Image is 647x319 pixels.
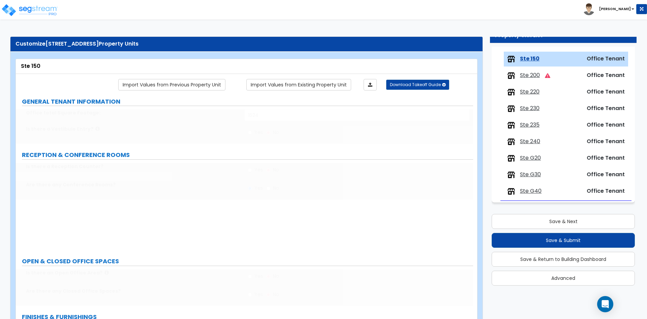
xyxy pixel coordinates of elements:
[390,82,441,87] span: Download Takeoff Guide
[246,79,351,90] a: Import the dynamic attribute values from existing properties.
[273,185,279,191] span: No
[492,214,635,229] button: Save & Next
[587,71,625,79] span: Office Tenant
[520,88,540,96] span: Ste 220
[520,138,540,145] span: Ste 240
[386,80,449,90] button: Download Takeoff Guide
[22,257,473,266] label: OPEN & CLOSED OFFICE SPACES
[266,185,271,192] input: No
[273,273,279,280] span: No
[583,3,595,15] img: avatar.png
[26,109,239,116] label: Office total Square Footage:
[248,273,252,280] input: Yes
[492,252,635,267] button: Save & Return to Building Dashboard
[520,187,542,195] span: Ste G40
[26,288,239,294] label: Are there any Closed Office Spaces?
[273,291,279,298] span: No
[520,154,541,162] span: Ste G20
[16,40,477,48] div: Customize Property Units
[507,187,515,195] img: tenants.png
[118,79,225,90] a: Import the dynamic attribute values from previous properties.
[248,185,252,192] input: Yes
[492,271,635,286] button: Advanced
[364,79,377,90] a: Import the dynamic attributes value through Excel sheet
[507,138,515,146] img: tenants.png
[587,88,625,96] span: Office Tenant
[587,55,625,62] span: Office Tenant
[104,270,109,275] i: click for more info!
[26,269,239,276] label: Is there an Open Office Area?
[22,97,473,106] label: GENERAL TENANT INFORMATION
[597,296,613,312] div: Open Intercom Messenger
[507,154,515,162] img: tenants.png
[26,181,239,188] label: Are there any Conference Rooms?
[520,171,541,179] span: Ste G30
[507,55,515,63] img: tenants.png
[507,171,515,179] img: tenants.png
[507,72,515,80] img: tenants.png
[26,163,239,170] label: Is there a Reception Counter?
[266,129,271,136] input: No
[520,121,540,129] span: Ste 235
[254,166,263,173] span: Yes
[507,88,515,96] img: tenants.png
[266,273,271,280] input: No
[1,3,58,17] img: logo_pro_r.png
[520,105,540,112] span: Ste 230
[520,72,540,79] span: Ste 200
[587,187,625,195] span: Office Tenant
[273,129,279,136] span: No
[45,40,99,48] span: [STREET_ADDRESS]
[273,166,279,173] span: No
[95,126,100,131] i: click for more info!
[492,233,635,248] button: Save & Submit
[266,291,271,298] input: No
[587,170,625,178] span: Office Tenant
[248,129,252,136] input: Yes
[587,137,625,145] span: Office Tenant
[22,151,473,159] label: RECEPTION & CONFERENCE ROOMS
[248,291,252,298] input: Yes
[254,273,263,280] span: Yes
[587,121,625,129] span: Office Tenant
[254,291,263,298] span: Yes
[507,105,515,113] img: tenants.png
[254,185,263,191] span: Yes
[254,129,263,136] span: Yes
[21,62,472,70] div: Ste 150
[599,6,631,11] b: [PERSON_NAME]
[507,121,515,129] img: tenants.png
[266,166,271,174] input: No
[26,126,239,132] label: Is there a Vestibule Entry?
[587,104,625,112] span: Office Tenant
[587,154,625,162] span: Office Tenant
[520,55,540,63] span: Ste 150
[248,166,252,174] input: Yes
